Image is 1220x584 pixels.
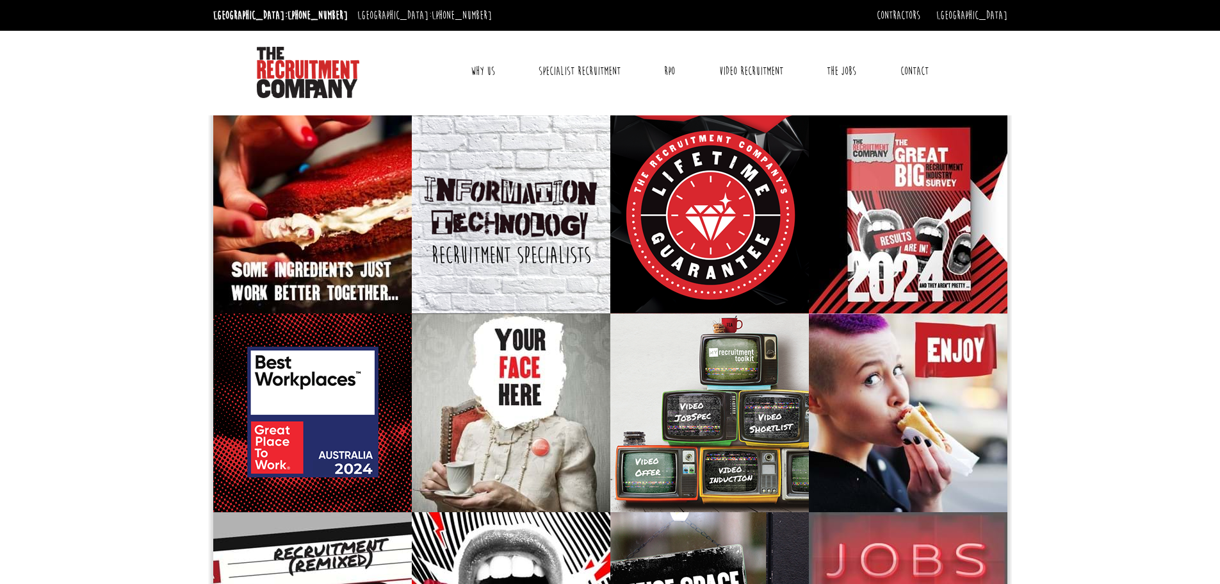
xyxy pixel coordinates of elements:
[877,8,920,22] a: Contractors
[891,55,938,87] a: Contact
[817,55,866,87] a: The Jobs
[461,55,505,87] a: Why Us
[710,55,793,87] a: Video Recruitment
[257,47,359,98] img: The Recruitment Company
[354,5,495,26] li: [GEOGRAPHIC_DATA]:
[529,55,630,87] a: Specialist Recruitment
[432,8,492,22] a: [PHONE_NUMBER]
[936,8,1007,22] a: [GEOGRAPHIC_DATA]
[288,8,348,22] a: [PHONE_NUMBER]
[655,55,685,87] a: RPO
[210,5,351,26] li: [GEOGRAPHIC_DATA]:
